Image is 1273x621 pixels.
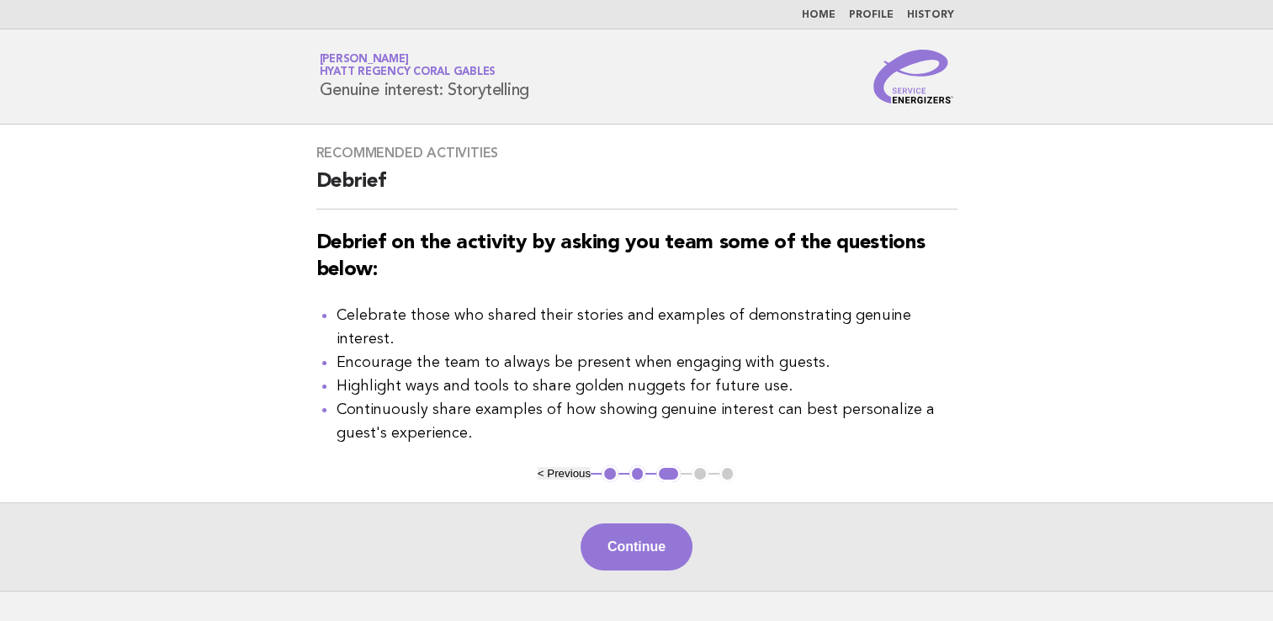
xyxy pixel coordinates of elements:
[316,168,957,210] h2: Debrief
[602,465,618,482] button: 1
[320,67,496,78] span: Hyatt Regency Coral Gables
[320,54,496,77] a: [PERSON_NAME]Hyatt Regency Coral Gables
[320,55,530,98] h1: Genuine interest: Storytelling
[849,10,894,20] a: Profile
[538,467,591,480] button: < Previous
[316,145,957,162] h3: Recommended activities
[873,50,954,103] img: Service Energizers
[629,465,646,482] button: 2
[802,10,835,20] a: Home
[316,233,926,280] strong: Debrief on the activity by asking you team some of the questions below:
[337,398,957,445] li: Continuously share examples of how showing genuine interest can best personalize a guest's experi...
[337,374,957,398] li: Highlight ways and tools to share golden nuggets for future use.
[337,351,957,374] li: Encourage the team to always be present when engaging with guests.
[907,10,954,20] a: History
[337,304,957,351] li: Celebrate those who shared their stories and examples of demonstrating genuine interest.
[656,465,681,482] button: 3
[581,523,692,571] button: Continue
